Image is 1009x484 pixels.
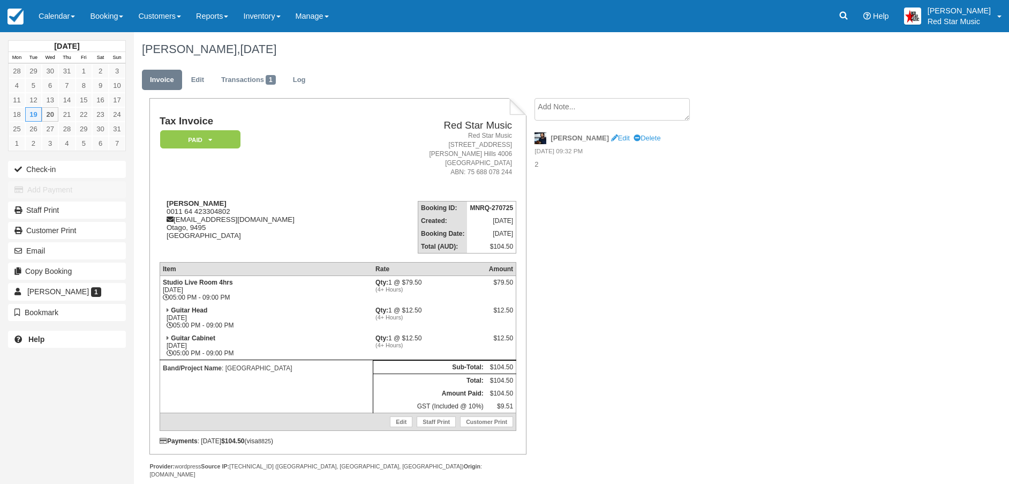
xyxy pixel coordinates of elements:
[417,416,456,427] a: Staff Print
[149,463,526,479] div: wordpress [TECHNICAL_ID] ([GEOGRAPHIC_DATA], [GEOGRAPHIC_DATA], [GEOGRAPHIC_DATA]) : [DOMAIN_NAME]
[375,286,484,293] em: (4+ Hours)
[160,437,516,445] div: : [DATE] (visa )
[904,8,921,25] img: A2
[551,134,609,142] strong: [PERSON_NAME]
[160,116,366,127] h1: Tax Invoice
[142,70,182,91] a: Invoice
[7,9,24,25] img: checkfront-main-nav-mini-logo.png
[8,331,126,348] a: Help
[92,64,109,78] a: 2
[91,287,101,297] span: 1
[373,387,486,400] th: Amount Paid:
[470,204,513,212] strong: MNRQ-270725
[418,201,468,214] th: Booking ID:
[373,374,486,387] th: Total:
[373,400,486,413] td: GST (Included @ 10%)
[28,335,44,344] b: Help
[370,120,512,131] h2: Red Star Music
[109,52,125,64] th: Sun
[534,147,715,159] em: [DATE] 09:32 PM
[42,107,58,122] a: 20
[9,78,25,93] a: 4
[42,64,58,78] a: 30
[109,122,125,136] a: 31
[8,161,126,178] button: Check-in
[873,12,889,20] span: Help
[109,107,125,122] a: 24
[534,160,715,170] p: 2
[92,136,109,151] a: 6
[160,130,237,150] a: Paid
[42,136,58,151] a: 3
[76,93,92,107] a: 15
[8,222,126,239] a: Customer Print
[58,64,75,78] a: 31
[54,42,79,50] strong: [DATE]
[160,130,240,149] em: Paid
[8,202,126,219] a: Staff Print
[634,134,660,142] a: Delete
[221,437,244,445] strong: $104.50
[8,304,126,321] button: Bookmark
[9,122,25,136] a: 25
[266,75,276,85] span: 1
[25,122,42,136] a: 26
[163,364,222,372] strong: Band/Project Name
[418,214,468,227] th: Created:
[240,42,276,56] span: [DATE]
[213,70,284,91] a: Transactions1
[76,136,92,151] a: 5
[489,307,513,323] div: $12.50
[58,78,75,93] a: 7
[460,416,513,427] a: Customer Print
[160,275,373,304] td: [DATE] 05:00 PM - 09:00 PM
[467,240,516,254] td: $104.50
[9,93,25,107] a: 11
[92,122,109,136] a: 30
[489,279,513,295] div: $79.50
[390,416,412,427] a: Edit
[142,43,883,56] h1: [PERSON_NAME],
[92,93,109,107] a: 16
[373,275,486,304] td: 1 @ $79.50
[160,332,373,360] td: [DATE] 05:00 PM - 09:00 PM
[25,64,42,78] a: 29
[92,107,109,122] a: 23
[76,122,92,136] a: 29
[160,199,366,253] div: 0011 64 423304802 [EMAIL_ADDRESS][DOMAIN_NAME] Otago, 9495 [GEOGRAPHIC_DATA]
[25,107,42,122] a: 19
[9,64,25,78] a: 28
[467,214,516,227] td: [DATE]
[375,279,388,286] strong: Qty
[8,181,126,198] button: Add Payment
[109,78,125,93] a: 10
[25,78,42,93] a: 5
[258,438,271,444] small: 8825
[92,52,109,64] th: Sat
[163,363,370,374] p: : [GEOGRAPHIC_DATA]
[418,240,468,254] th: Total (AUD):
[9,136,25,151] a: 1
[201,463,229,470] strong: Source IP:
[9,107,25,122] a: 18
[58,122,75,136] a: 28
[58,93,75,107] a: 14
[486,400,516,413] td: $9.51
[163,279,233,286] strong: Studio Live Room 4hrs
[418,227,468,240] th: Booking Date:
[76,107,92,122] a: 22
[373,360,486,374] th: Sub-Total:
[76,52,92,64] th: Fri
[109,64,125,78] a: 3
[285,70,314,91] a: Log
[373,304,486,332] td: 1 @ $12.50
[167,199,227,207] strong: [PERSON_NAME]
[467,227,516,240] td: [DATE]
[464,463,480,470] strong: Origin
[486,387,516,400] td: $104.50
[375,314,484,321] em: (4+ Hours)
[486,374,516,387] td: $104.50
[76,64,92,78] a: 1
[42,78,58,93] a: 6
[25,136,42,151] a: 2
